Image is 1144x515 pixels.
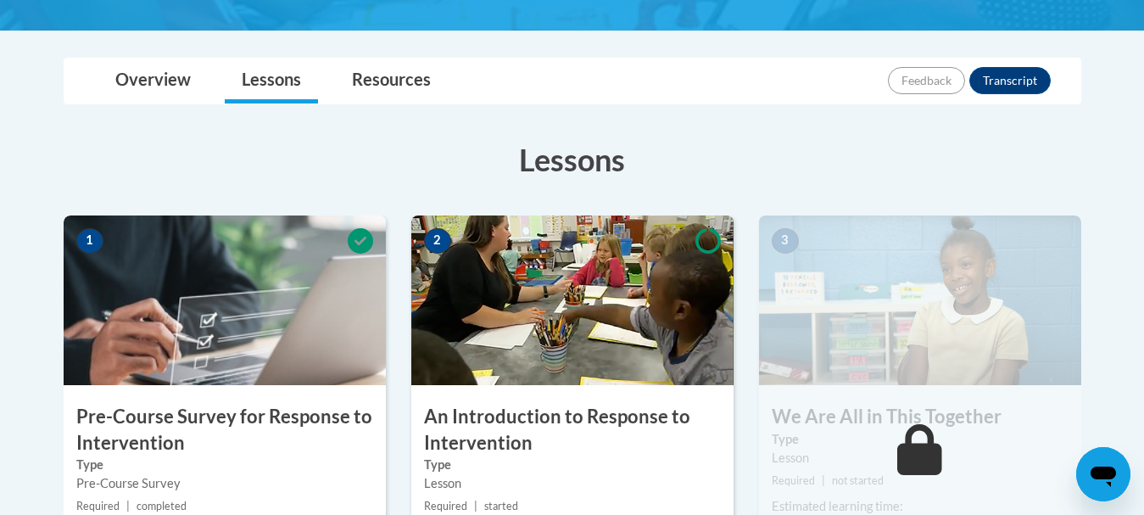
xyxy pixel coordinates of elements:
[424,456,721,474] label: Type
[759,216,1081,385] img: Course Image
[424,228,451,254] span: 2
[64,404,386,456] h3: Pre-Course Survey for Response to Intervention
[126,500,130,512] span: |
[424,500,467,512] span: Required
[772,430,1069,449] label: Type
[474,500,477,512] span: |
[832,474,884,487] span: not started
[484,500,518,512] span: started
[98,59,208,104] a: Overview
[424,474,721,493] div: Lesson
[411,404,734,456] h3: An Introduction to Response to Intervention
[822,474,825,487] span: |
[76,474,373,493] div: Pre-Course Survey
[137,500,187,512] span: completed
[772,474,815,487] span: Required
[76,500,120,512] span: Required
[76,228,103,254] span: 1
[64,216,386,385] img: Course Image
[888,67,965,94] button: Feedback
[759,404,1081,430] h3: We Are All in This Together
[411,216,734,385] img: Course Image
[772,449,1069,467] div: Lesson
[64,138,1081,181] h3: Lessons
[225,59,318,104] a: Lessons
[1076,447,1130,501] iframe: Button to launch messaging window
[969,67,1051,94] button: Transcript
[76,456,373,474] label: Type
[772,228,799,254] span: 3
[335,59,448,104] a: Resources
